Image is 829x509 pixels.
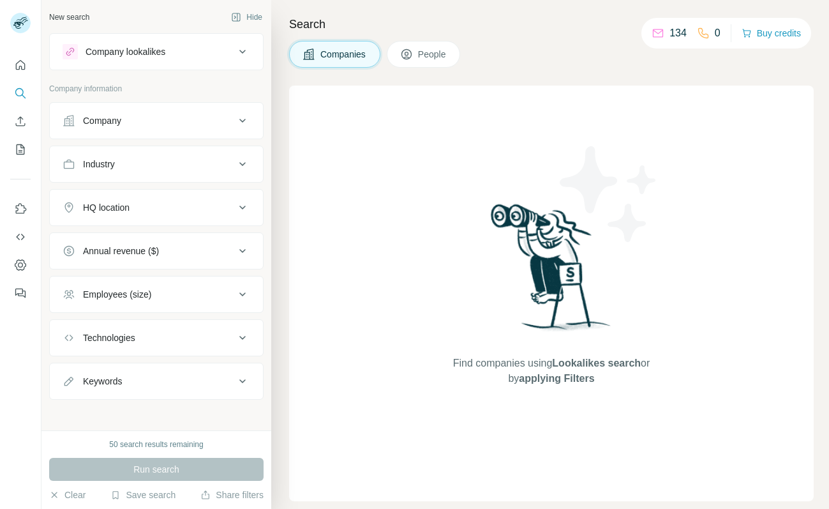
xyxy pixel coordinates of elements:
button: Buy credits [742,24,801,42]
button: Employees (size) [50,279,263,310]
button: Annual revenue ($) [50,236,263,266]
p: 134 [669,26,687,41]
p: 0 [715,26,721,41]
button: Hide [222,8,271,27]
button: Feedback [10,282,31,305]
p: Company information [49,83,264,95]
span: People [418,48,447,61]
button: Dashboard [10,254,31,277]
button: HQ location [50,192,263,223]
img: Surfe Illustration - Stars [551,137,666,252]
img: Surfe Illustration - Woman searching with binoculars [485,201,618,343]
div: New search [49,11,89,23]
div: Company [83,114,121,127]
h4: Search [289,15,814,33]
button: Industry [50,149,263,179]
button: Clear [49,489,86,501]
button: Technologies [50,323,263,353]
button: Keywords [50,366,263,397]
button: Use Surfe on LinkedIn [10,197,31,220]
button: Save search [110,489,176,501]
span: Lookalikes search [552,358,641,368]
div: Industry [83,158,115,171]
button: Search [10,82,31,105]
div: Technologies [83,331,135,344]
button: Share filters [200,489,264,501]
span: Companies [320,48,367,61]
button: Company [50,105,263,136]
span: applying Filters [519,373,594,384]
span: Find companies using or by [449,356,653,386]
button: Quick start [10,54,31,77]
div: HQ location [83,201,130,214]
button: Company lookalikes [50,36,263,67]
button: My lists [10,138,31,161]
div: 50 search results remaining [109,439,203,450]
div: Keywords [83,375,122,388]
button: Use Surfe API [10,225,31,248]
div: Employees (size) [83,288,151,301]
div: Company lookalikes [86,45,165,58]
div: Annual revenue ($) [83,245,159,257]
button: Enrich CSV [10,110,31,133]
